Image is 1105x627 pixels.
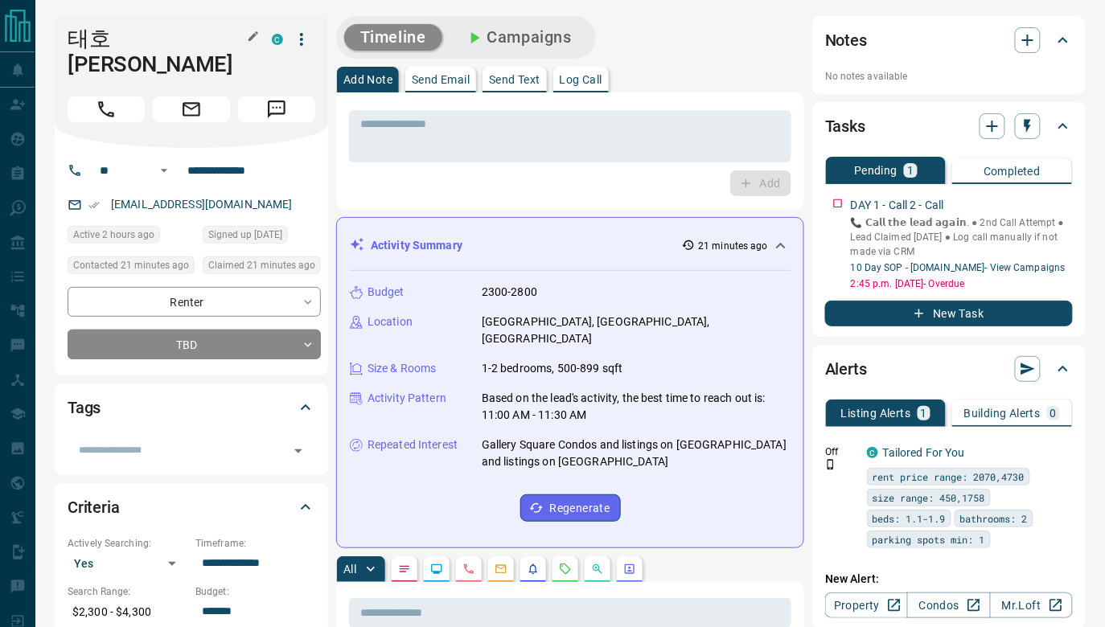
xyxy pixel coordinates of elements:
[153,96,230,122] span: Email
[368,390,446,407] p: Activity Pattern
[873,531,985,547] span: parking spots min: 1
[825,592,908,618] a: Property
[873,510,946,527] span: beds: 1.1-1.9
[68,536,187,551] p: Actively Searching:
[68,488,315,527] div: Criteria
[851,277,1073,291] p: 2:45 p.m. [DATE] - Overdue
[591,563,604,576] svg: Opportunities
[867,447,878,458] div: condos.ca
[343,74,392,85] p: Add Note
[825,459,836,470] svg: Push Notification Only
[482,284,537,301] p: 2300-2800
[482,390,791,424] p: Based on the lead's activity, the best time to reach out is: 11:00 AM - 11:30 AM
[344,24,442,51] button: Timeline
[368,313,413,330] p: Location
[495,563,507,576] svg: Emails
[412,74,470,85] p: Send Email
[482,360,622,377] p: 1-2 bedrooms, 500-899 sqft
[560,74,602,85] p: Log Call
[1050,408,1057,419] p: 0
[449,24,588,51] button: Campaigns
[520,494,621,522] button: Regenerate
[825,107,1073,145] div: Tasks
[398,563,411,576] svg: Notes
[68,96,145,122] span: Call
[368,360,437,377] p: Size & Rooms
[883,446,965,459] a: Tailored For You
[984,166,1041,177] p: Completed
[68,330,321,359] div: TBD
[272,34,283,45] div: condos.ca
[698,239,768,253] p: 21 minutes ago
[825,301,1073,326] button: New Task
[907,165,914,176] p: 1
[825,571,1073,588] p: New Alert:
[907,592,990,618] a: Condos
[68,256,195,279] div: Mon Aug 18 2025
[462,563,475,576] svg: Calls
[154,161,174,180] button: Open
[825,21,1073,59] div: Notes
[825,113,865,139] h2: Tasks
[430,563,443,576] svg: Lead Browsing Activity
[68,551,187,576] div: Yes
[825,69,1073,84] p: No notes available
[68,287,321,317] div: Renter
[195,584,315,599] p: Budget:
[873,490,985,506] span: size range: 450,1758
[68,388,315,427] div: Tags
[88,199,100,211] svg: Email Verified
[68,395,101,420] h2: Tags
[623,563,636,576] svg: Agent Actions
[195,536,315,551] p: Timeframe:
[343,563,356,575] p: All
[208,257,315,273] span: Claimed 21 minutes ago
[68,226,195,248] div: Mon Aug 18 2025
[368,436,458,453] p: Repeated Interest
[559,563,572,576] svg: Requests
[873,469,1025,485] span: rent price range: 2070,4730
[68,584,187,599] p: Search Range:
[825,356,867,382] h2: Alerts
[68,494,120,520] h2: Criteria
[854,165,898,176] p: Pending
[851,215,1073,259] p: 📞 𝗖𝗮𝗹𝗹 𝘁𝗵𝗲 𝗹𝗲𝗮𝗱 𝗮𝗴𝗮𝗶𝗻. ● 2nd Call Attempt ● Lead Claimed [DATE] ‎● Log call manually if not made ...
[203,226,321,248] div: Fri Aug 08 2025
[527,563,540,576] svg: Listing Alerts
[851,262,1066,273] a: 10 Day SOP - [DOMAIN_NAME]- View Campaigns
[203,256,321,279] div: Mon Aug 18 2025
[368,284,405,301] p: Budget
[287,440,310,462] button: Open
[482,436,791,470] p: Gallery Square Condos and listings on [GEOGRAPHIC_DATA] and listings on [GEOGRAPHIC_DATA]
[964,408,1041,419] p: Building Alerts
[825,445,857,459] p: Off
[111,198,293,211] a: [EMAIL_ADDRESS][DOMAIN_NAME]
[990,592,1073,618] a: Mr.Loft
[238,96,315,122] span: Message
[489,74,540,85] p: Send Text
[825,27,867,53] h2: Notes
[73,257,189,273] span: Contacted 21 minutes ago
[482,313,791,347] p: [GEOGRAPHIC_DATA], [GEOGRAPHIC_DATA], [GEOGRAPHIC_DATA]
[68,26,248,77] h1: 태호 [PERSON_NAME]
[825,350,1073,388] div: Alerts
[851,197,944,214] p: DAY 1 - Call 2 - Call
[68,599,187,625] p: $2,300 - $4,300
[73,227,154,243] span: Active 2 hours ago
[921,408,927,419] p: 1
[960,510,1028,527] span: bathrooms: 2
[371,237,462,254] p: Activity Summary
[350,231,791,260] div: Activity Summary21 minutes ago
[208,227,282,243] span: Signed up [DATE]
[841,408,911,419] p: Listing Alerts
